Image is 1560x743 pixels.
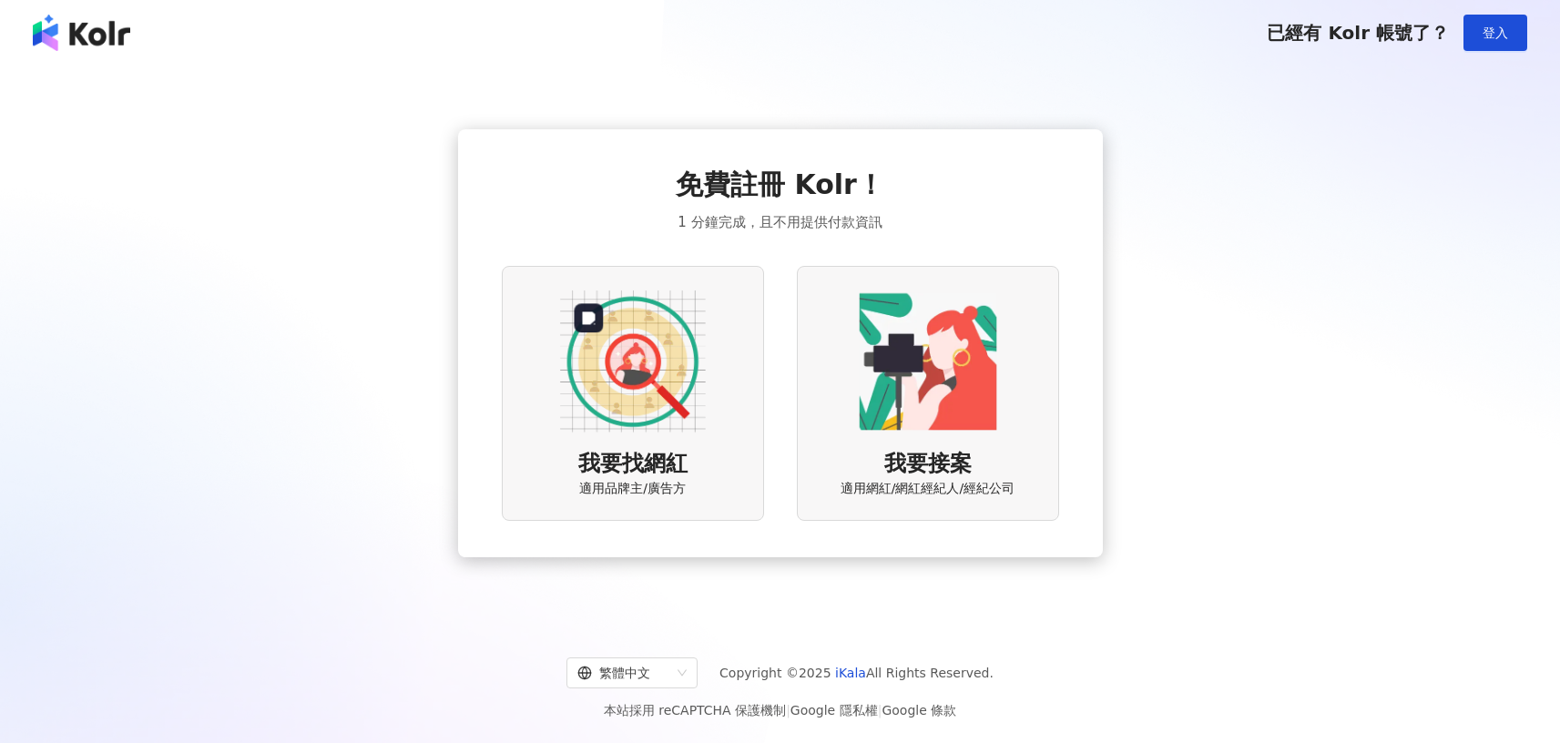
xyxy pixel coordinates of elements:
img: KOL identity option [855,289,1001,434]
img: AD identity option [560,289,706,434]
img: logo [33,15,130,51]
span: 已經有 Kolr 帳號了？ [1267,22,1449,44]
span: | [878,703,882,718]
a: Google 隱私權 [790,703,878,718]
span: 適用網紅/網紅經紀人/經紀公司 [841,480,1015,498]
span: 本站採用 reCAPTCHA 保護機制 [604,699,956,721]
span: 免費註冊 Kolr！ [676,166,884,204]
a: Google 條款 [882,703,956,718]
span: 登入 [1483,25,1508,40]
span: 我要找網紅 [578,449,688,480]
button: 登入 [1463,15,1527,51]
span: Copyright © 2025 All Rights Reserved. [719,662,994,684]
a: iKala [835,666,866,680]
span: | [786,703,790,718]
span: 我要接案 [884,449,972,480]
span: 適用品牌主/廣告方 [579,480,686,498]
div: 繁體中文 [577,658,670,687]
span: 1 分鐘完成，且不用提供付款資訊 [678,211,882,233]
